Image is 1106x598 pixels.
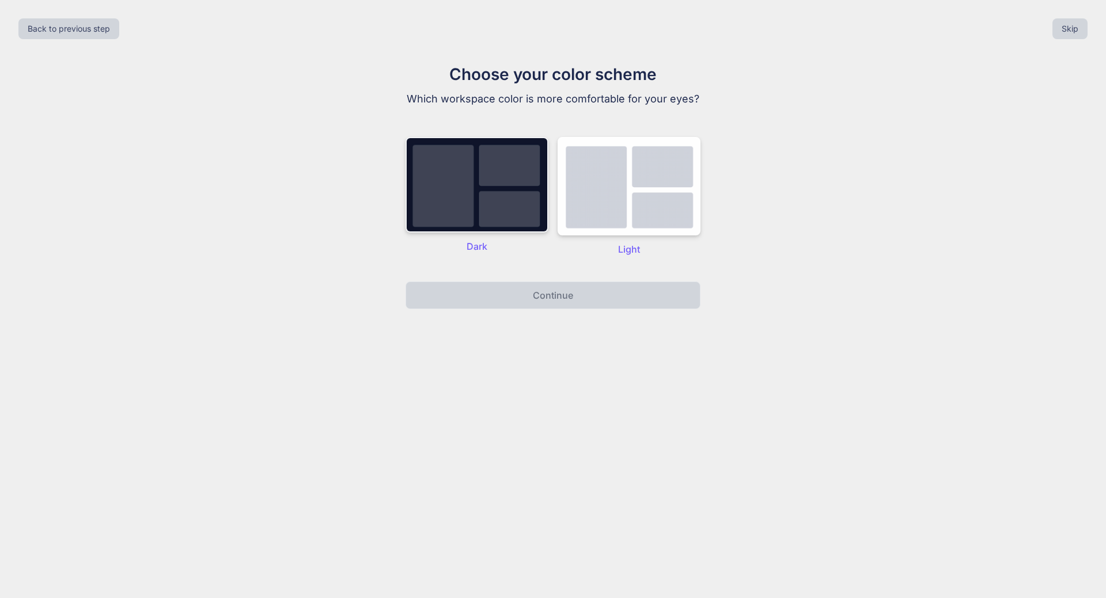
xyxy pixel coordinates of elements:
img: dark [558,137,700,235]
p: Light [558,242,700,256]
button: Continue [406,281,700,309]
p: Dark [406,239,548,253]
p: Continue [533,288,573,302]
p: Which workspace color is more comfortable for your eyes? [359,91,747,107]
button: Skip [1052,18,1088,39]
button: Back to previous step [18,18,119,39]
h1: Choose your color scheme [359,62,747,86]
img: dark [406,137,548,233]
